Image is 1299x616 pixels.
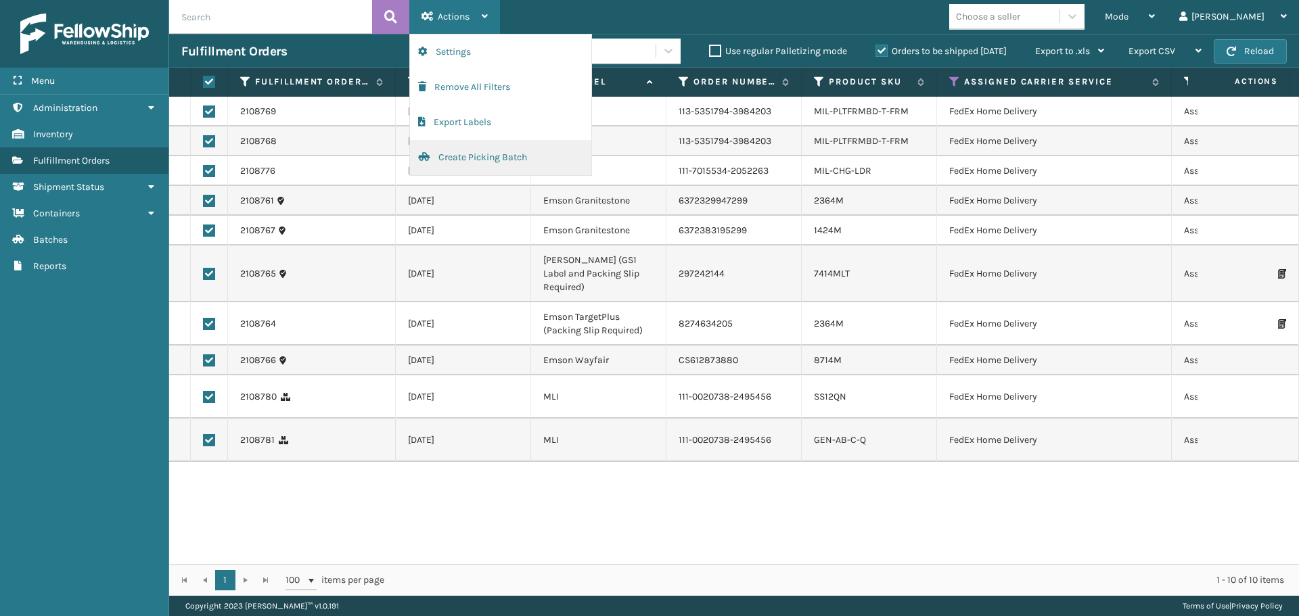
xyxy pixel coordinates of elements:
td: [DATE] [396,216,531,245]
button: Reload [1214,39,1287,64]
a: 2108761 [240,194,274,208]
div: 1 - 10 of 10 items [403,573,1284,587]
label: Product SKU [829,76,911,88]
a: MIL-PLTFRMBD-T-FRM [814,105,909,117]
td: [DATE] [396,302,531,346]
a: 2108768 [240,135,277,148]
p: Copyright 2023 [PERSON_NAME]™ v 1.0.191 [185,596,339,616]
td: FedEx Home Delivery [937,97,1172,126]
button: Remove All Filters [410,70,591,105]
td: CS612873880 [666,346,802,375]
i: Print Packing Slip [1278,269,1286,279]
td: [DATE] [396,346,531,375]
td: Amazon [531,126,666,156]
td: MLI [531,419,666,462]
td: FedEx Home Delivery [937,186,1172,216]
img: logo [20,14,149,54]
td: [DATE] [396,126,531,156]
a: 2108769 [240,105,276,118]
a: 2108780 [240,390,277,404]
td: 297242144 [666,245,802,302]
td: FedEx Home Delivery [937,245,1172,302]
span: Export CSV [1129,45,1175,57]
span: Containers [33,208,80,219]
button: Create Picking Batch [410,140,591,175]
button: Export Labels [410,105,591,140]
span: Actions [1192,70,1286,93]
td: 111-7015534-2052263 [666,156,802,186]
a: 2364M [814,195,844,206]
td: Amazon [531,97,666,126]
label: Order Number [693,76,775,88]
td: FedEx Home Delivery [937,302,1172,346]
td: 111-0020738-2495456 [666,375,802,419]
span: Inventory [33,128,73,140]
a: 2108766 [240,354,276,367]
td: [DATE] [396,245,531,302]
a: 2108765 [240,267,276,281]
label: Use regular Palletizing mode [709,45,847,57]
td: FedEx Home Delivery [937,216,1172,245]
td: MLI [531,375,666,419]
div: Choose a seller [956,9,1020,24]
h3: Fulfillment Orders [181,43,287,60]
a: 2108776 [240,164,275,178]
td: [DATE] [396,375,531,419]
td: FedEx Home Delivery [937,346,1172,375]
td: Emson TargetPlus (Packing Slip Required) [531,302,666,346]
a: MIL-CHG-LDR [814,165,871,176]
a: 1 [215,570,235,590]
span: Shipment Status [33,181,104,193]
a: 2108781 [240,433,275,447]
td: 8274634205 [666,302,802,346]
td: FedEx Home Delivery [937,126,1172,156]
label: Fulfillment Order Id [255,76,369,88]
td: [DATE] [396,156,531,186]
td: 111-0020738-2495456 [666,419,802,462]
a: 1424M [814,224,842,236]
span: Fulfillment Orders [33,155,110,166]
td: 113-5351794-3984203 [666,97,802,126]
td: [DATE] [396,186,531,216]
span: Export to .xls [1035,45,1090,57]
td: Emson Wayfair [531,346,666,375]
span: Administration [33,102,97,114]
div: | [1183,596,1283,616]
td: Emson Granitestone [531,216,666,245]
td: 113-5351794-3984203 [666,126,802,156]
td: FedEx Home Delivery [937,156,1172,186]
td: [DATE] [396,97,531,126]
label: Channel [558,76,640,88]
a: SS12QN [814,391,846,402]
a: GEN-AB-C-Q [814,434,866,446]
span: Batches [33,234,68,245]
span: Reports [33,260,66,272]
label: Assigned Carrier Service [964,76,1145,88]
a: 8714M [814,354,842,366]
td: 6372329947299 [666,186,802,216]
td: FedEx Home Delivery [937,375,1172,419]
span: Actions [438,11,470,22]
span: items per page [286,570,384,590]
i: Print Packing Slip [1278,319,1286,329]
td: [PERSON_NAME] (GS1 Label and Packing Slip Required) [531,245,666,302]
td: 6372383195299 [666,216,802,245]
span: 100 [286,573,306,587]
a: 2108767 [240,224,275,237]
td: [DATE] [396,419,531,462]
label: Orders to be shipped [DATE] [875,45,1007,57]
td: FedEx Home Delivery [937,419,1172,462]
button: Settings [410,34,591,70]
a: 7414MLT [814,268,850,279]
span: Mode [1105,11,1129,22]
span: Menu [31,75,55,87]
a: 2108764 [240,317,276,331]
td: Amazon [531,156,666,186]
a: MIL-PLTFRMBD-T-FRM [814,135,909,147]
a: 2364M [814,318,844,329]
a: Terms of Use [1183,601,1229,611]
a: Privacy Policy [1231,601,1283,611]
td: Emson Granitestone [531,186,666,216]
